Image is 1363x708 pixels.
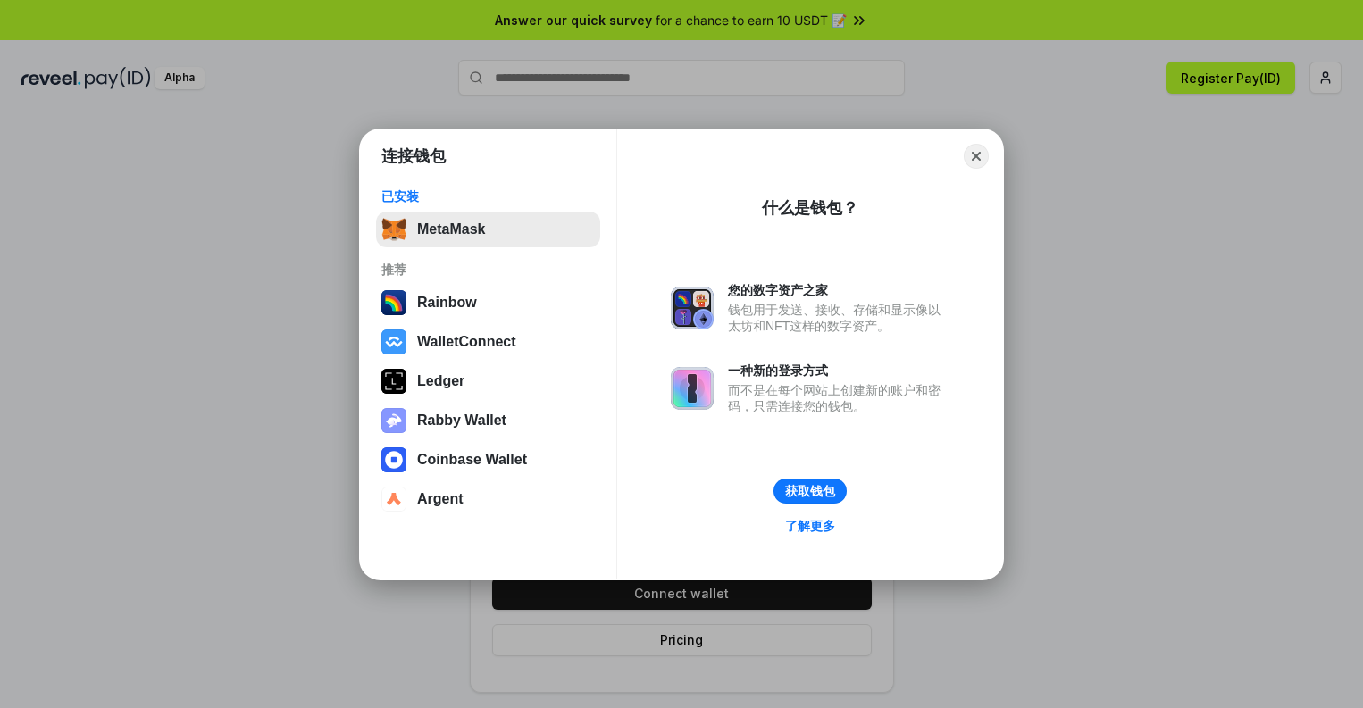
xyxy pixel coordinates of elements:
button: WalletConnect [376,324,600,360]
img: svg+xml,%3Csvg%20width%3D%2228%22%20height%3D%2228%22%20viewBox%3D%220%200%2028%2028%22%20fill%3D... [381,487,406,512]
img: svg+xml,%3Csvg%20xmlns%3D%22http%3A%2F%2Fwww.w3.org%2F2000%2Fsvg%22%20fill%3D%22none%22%20viewBox... [671,367,714,410]
h1: 连接钱包 [381,146,446,167]
div: Argent [417,491,464,507]
div: 一种新的登录方式 [728,362,949,379]
button: Rabby Wallet [376,403,600,438]
button: Rainbow [376,285,600,321]
div: 获取钱包 [785,483,835,499]
img: svg+xml,%3Csvg%20xmlns%3D%22http%3A%2F%2Fwww.w3.org%2F2000%2Fsvg%22%20fill%3D%22none%22%20viewBox... [671,287,714,329]
div: 推荐 [381,262,595,278]
button: 获取钱包 [773,479,847,504]
img: svg+xml,%3Csvg%20fill%3D%22none%22%20height%3D%2233%22%20viewBox%3D%220%200%2035%2033%22%20width%... [381,217,406,242]
img: svg+xml,%3Csvg%20width%3D%2228%22%20height%3D%2228%22%20viewBox%3D%220%200%2028%2028%22%20fill%3D... [381,329,406,354]
div: Rainbow [417,295,477,311]
button: MetaMask [376,212,600,247]
div: 钱包用于发送、接收、存储和显示像以太坊和NFT这样的数字资产。 [728,302,949,334]
img: svg+xml,%3Csvg%20width%3D%22120%22%20height%3D%22120%22%20viewBox%3D%220%200%20120%20120%22%20fil... [381,290,406,315]
div: Coinbase Wallet [417,452,527,468]
img: svg+xml,%3Csvg%20xmlns%3D%22http%3A%2F%2Fwww.w3.org%2F2000%2Fsvg%22%20fill%3D%22none%22%20viewBox... [381,408,406,433]
button: Argent [376,481,600,517]
a: 了解更多 [774,514,846,537]
div: MetaMask [417,221,485,237]
div: 您的数字资产之家 [728,282,949,298]
img: svg+xml,%3Csvg%20xmlns%3D%22http%3A%2F%2Fwww.w3.org%2F2000%2Fsvg%22%20width%3D%2228%22%20height%3... [381,369,406,394]
div: 已安装 [381,188,595,204]
div: Ledger [417,373,464,389]
div: 而不是在每个网站上创建新的账户和密码，只需连接您的钱包。 [728,382,949,414]
button: Ledger [376,363,600,399]
button: Coinbase Wallet [376,442,600,478]
div: 什么是钱包？ [762,197,858,219]
button: Close [964,144,989,169]
div: WalletConnect [417,334,516,350]
img: svg+xml,%3Csvg%20width%3D%2228%22%20height%3D%2228%22%20viewBox%3D%220%200%2028%2028%22%20fill%3D... [381,447,406,472]
div: 了解更多 [785,518,835,534]
div: Rabby Wallet [417,412,506,429]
